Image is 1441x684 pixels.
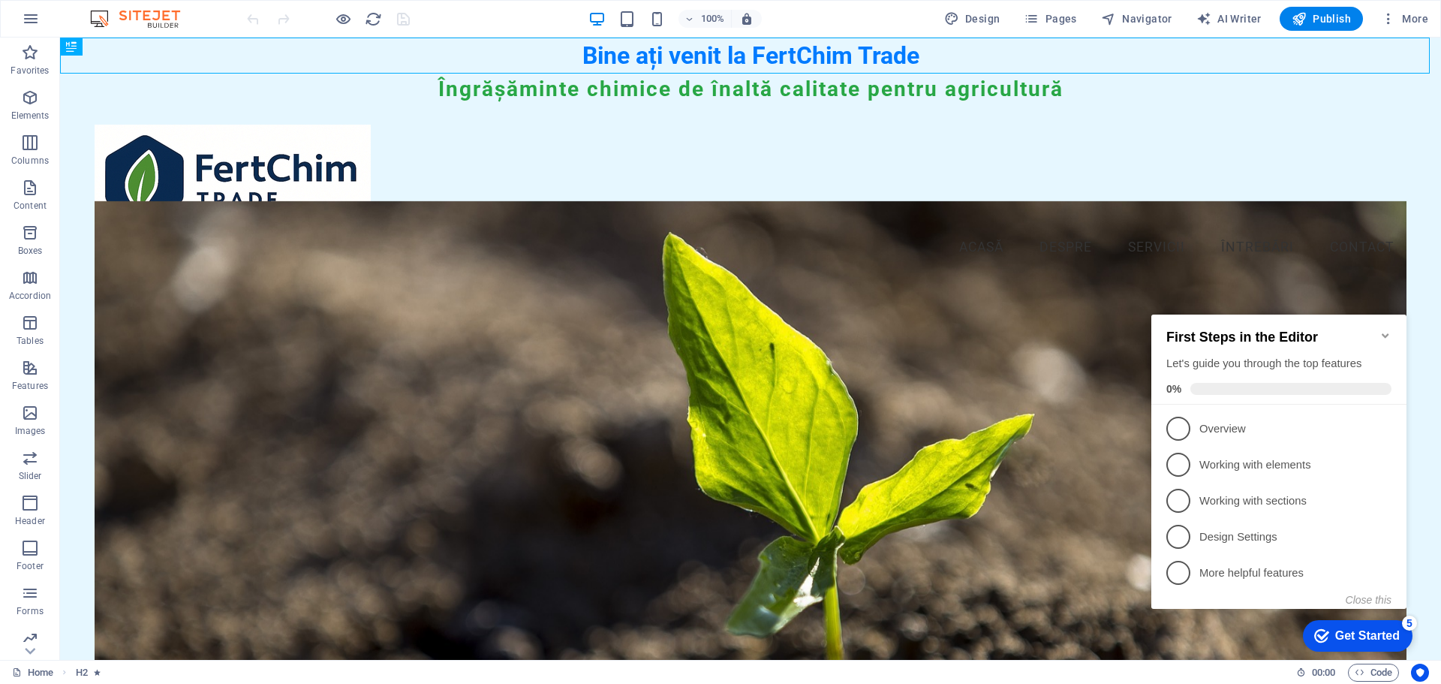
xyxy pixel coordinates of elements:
li: Overview [6,118,261,154]
button: AI Writer [1190,7,1268,31]
li: Working with sections [6,190,261,226]
span: 00 00 [1312,664,1335,682]
p: Working with sections [54,200,234,216]
button: Pages [1018,7,1082,31]
button: Publish [1280,7,1363,31]
li: More helpful features [6,262,261,298]
button: Code [1348,664,1399,682]
li: Working with elements [6,154,261,190]
div: Get Started [190,336,254,350]
button: reload [364,10,382,28]
span: Click to select. Double-click to edit [76,664,88,682]
h6: 100% [701,10,725,28]
p: Slider [19,470,42,482]
i: Element contains an animation [94,668,101,676]
button: Click here to leave preview mode and continue editing [334,10,352,28]
span: Navigator [1101,11,1172,26]
button: Design [938,7,1006,31]
button: 100% [678,10,732,28]
p: Overview [54,128,234,144]
button: Navigator [1095,7,1178,31]
div: 5 [257,323,272,338]
p: Images [15,425,46,437]
div: Design (Ctrl+Alt+Y) [938,7,1006,31]
p: Columns [11,155,49,167]
p: Favorites [11,65,49,77]
li: Design Settings [6,226,261,262]
span: Design [944,11,1000,26]
div: Get Started 5 items remaining, 0% complete [158,327,267,359]
span: More [1381,11,1428,26]
nav: breadcrumb [76,664,101,682]
p: Working with elements [54,164,234,180]
p: Header [15,515,45,527]
button: Close this [200,301,246,313]
p: Features [12,380,48,392]
span: Publish [1292,11,1351,26]
span: Pages [1024,11,1076,26]
img: Editor Logo [86,10,199,28]
div: Let's guide you through the top features [21,63,246,79]
h6: Session time [1296,664,1336,682]
div: Minimize checklist [234,37,246,49]
p: Footer [17,560,44,572]
p: Elements [11,110,50,122]
span: AI Writer [1196,11,1262,26]
p: More helpful features [54,273,234,288]
a: Click to cancel selection. Double-click to open Pages [12,664,53,682]
p: Design Settings [54,237,234,252]
span: 0% [21,90,45,102]
span: Code [1355,664,1392,682]
p: Boxes [18,245,43,257]
i: On resize automatically adjust zoom level to fit chosen device. [740,12,754,26]
button: Usercentrics [1411,664,1429,682]
h2: First Steps in the Editor [21,37,246,53]
p: Tables [17,335,44,347]
p: Content [14,200,47,212]
span: : [1322,667,1325,678]
p: Forms [17,605,44,617]
i: Reload page [365,11,382,28]
p: Accordion [9,290,51,302]
button: More [1375,7,1434,31]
